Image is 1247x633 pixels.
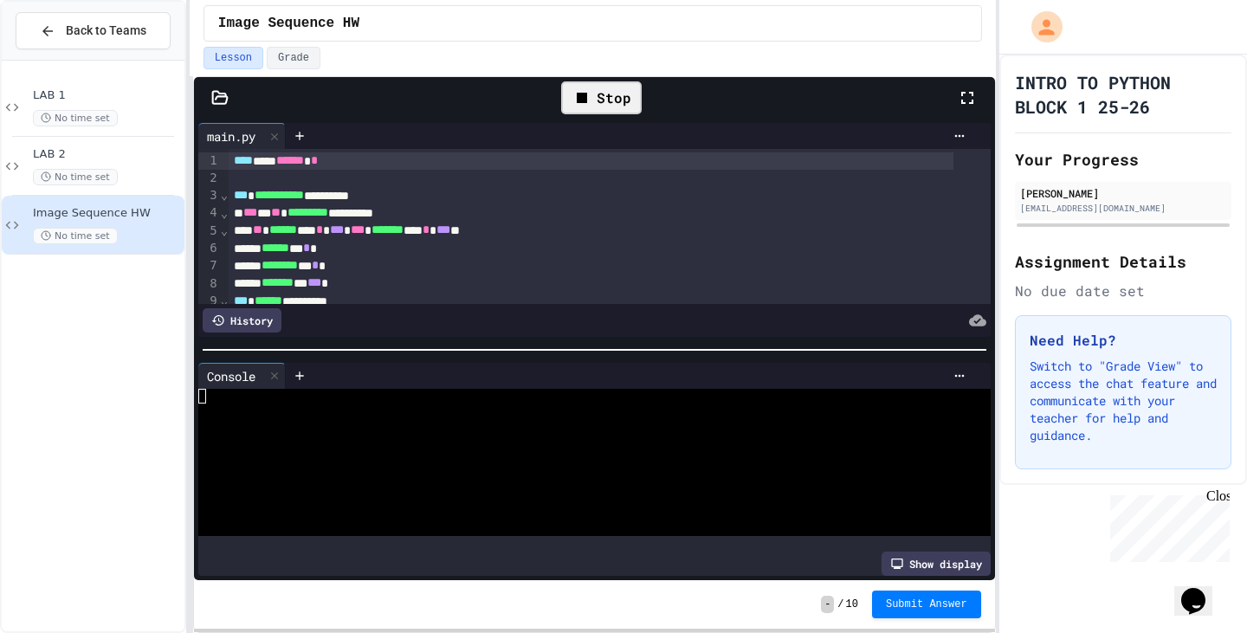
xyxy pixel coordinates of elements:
div: My Account [1013,7,1067,47]
span: Fold line [220,206,229,220]
button: Submit Answer [872,591,981,618]
h1: INTRO TO PYTHON BLOCK 1 25-26 [1015,70,1231,119]
div: No due date set [1015,281,1231,301]
span: - [821,596,834,613]
iframe: chat widget [1103,488,1230,562]
span: No time set [33,110,118,126]
div: 5 [198,223,220,240]
span: Image Sequence HW [218,13,359,34]
span: Fold line [220,294,229,307]
span: Back to Teams [66,22,146,40]
div: 8 [198,275,220,293]
span: 10 [846,597,858,611]
h2: Assignment Details [1015,249,1231,274]
span: / [837,597,843,611]
span: LAB 2 [33,147,181,162]
div: 4 [198,204,220,222]
span: LAB 1 [33,88,181,103]
div: main.py [198,127,264,145]
button: Back to Teams [16,12,171,49]
div: 3 [198,187,220,204]
div: 2 [198,170,220,187]
iframe: chat widget [1174,564,1230,616]
button: Lesson [204,47,263,69]
span: Fold line [220,188,229,202]
div: Stop [561,81,642,114]
div: [EMAIL_ADDRESS][DOMAIN_NAME] [1020,202,1226,215]
div: 7 [198,257,220,275]
p: Switch to "Grade View" to access the chat feature and communicate with your teacher for help and ... [1030,358,1217,444]
div: 9 [198,293,220,310]
h3: Need Help? [1030,330,1217,351]
div: [PERSON_NAME] [1020,185,1226,201]
span: No time set [33,228,118,244]
span: No time set [33,169,118,185]
button: Grade [267,47,320,69]
div: Chat with us now!Close [7,7,120,110]
span: Fold line [220,223,229,237]
div: Show display [882,552,991,576]
div: main.py [198,123,286,149]
span: Image Sequence HW [33,206,181,221]
span: Submit Answer [886,597,967,611]
h2: Your Progress [1015,147,1231,171]
div: Console [198,363,286,389]
div: 1 [198,152,220,170]
div: Console [198,367,264,385]
div: 6 [198,240,220,257]
div: History [203,308,281,333]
